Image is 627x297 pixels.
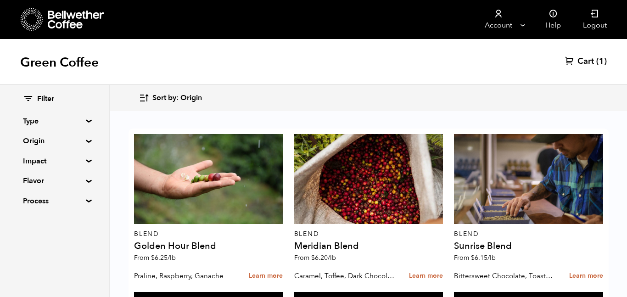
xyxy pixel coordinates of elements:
[152,93,202,103] span: Sort by: Origin
[294,269,395,283] p: Caramel, Toffee, Dark Chocolate
[151,253,155,262] span: $
[134,231,283,237] p: Blend
[139,87,202,109] button: Sort by: Origin
[569,266,603,286] a: Learn more
[487,253,496,262] span: /lb
[23,175,86,186] summary: Flavor
[23,196,86,207] summary: Process
[37,94,54,104] span: Filter
[565,56,607,67] a: Cart (1)
[23,116,86,127] summary: Type
[311,253,315,262] span: $
[20,54,99,71] h1: Green Coffee
[23,156,86,167] summary: Impact
[596,56,607,67] span: (1)
[249,266,283,286] a: Learn more
[134,269,235,283] p: Praline, Raspberry, Ganache
[454,269,555,283] p: Bittersweet Chocolate, Toasted Marshmallow, Candied Orange, Praline
[454,253,496,262] span: From
[294,253,336,262] span: From
[311,253,336,262] bdi: 6.20
[409,266,443,286] a: Learn more
[294,241,443,251] h4: Meridian Blend
[151,253,176,262] bdi: 6.25
[454,231,603,237] p: Blend
[471,253,496,262] bdi: 6.15
[23,135,86,146] summary: Origin
[577,56,594,67] span: Cart
[328,253,336,262] span: /lb
[134,241,283,251] h4: Golden Hour Blend
[134,253,176,262] span: From
[294,231,443,237] p: Blend
[471,253,475,262] span: $
[168,253,176,262] span: /lb
[454,241,603,251] h4: Sunrise Blend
